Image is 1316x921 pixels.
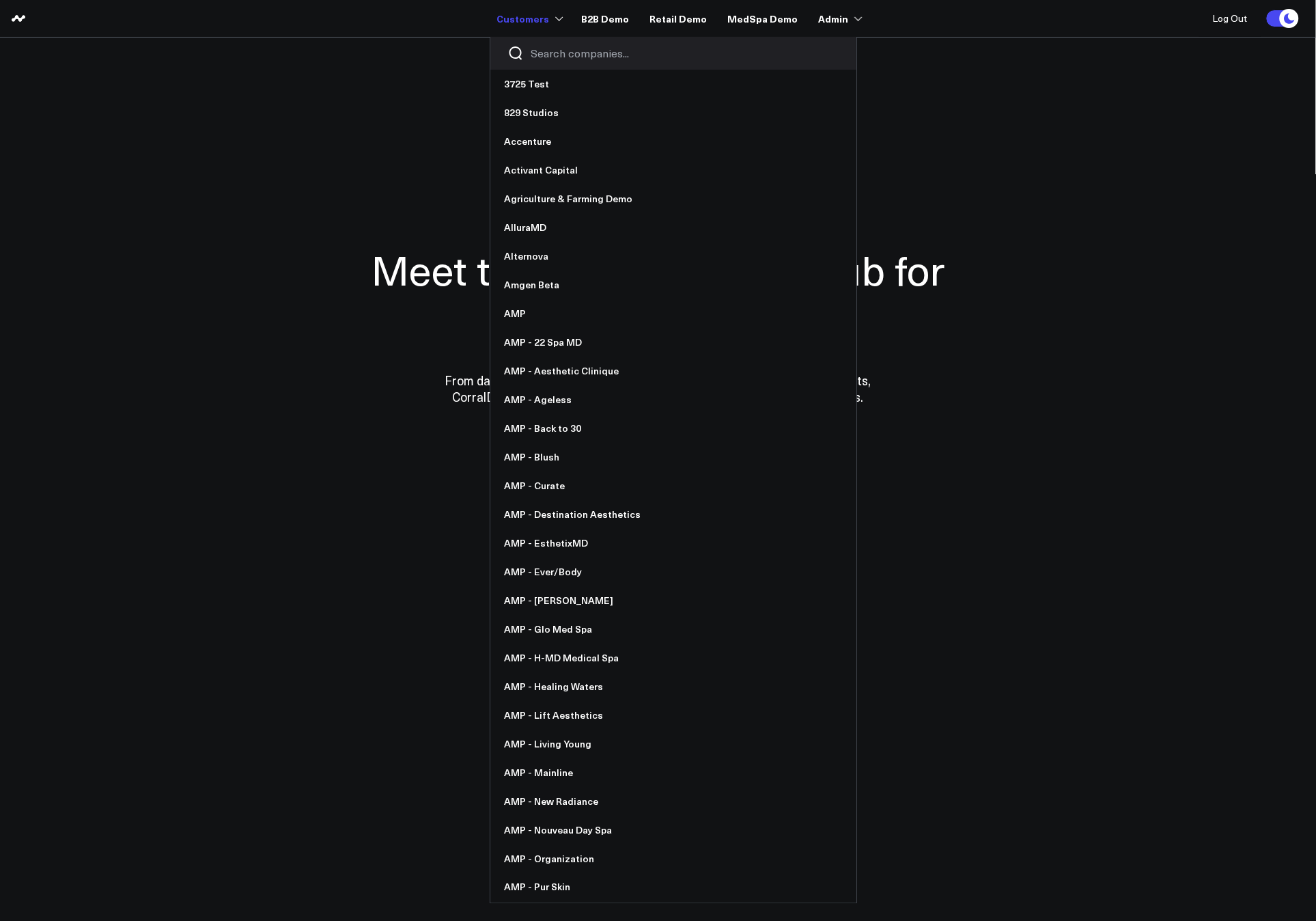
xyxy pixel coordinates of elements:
[496,6,561,31] a: Customers
[490,385,856,414] a: AMP - Ageless
[490,357,856,385] a: AMP - Aesthetic Clinique
[490,443,856,471] a: AMP - Blush
[490,184,856,213] a: Agriculture & Farming Demo
[490,644,856,672] a: AMP - H-MD Medical Spa
[490,758,856,787] a: AMP - Mainline
[490,844,856,873] a: AMP - Organization
[727,6,798,31] a: MedSpa Demo
[490,529,856,558] a: AMP - EsthetixMD
[490,156,856,184] a: Activant Capital
[490,471,856,500] a: AMP - Curate
[490,299,856,328] a: AMP
[818,6,860,31] a: Admin
[490,558,856,586] a: AMP - Ever/Body
[490,414,856,443] a: AMP - Back to 30
[531,46,839,61] input: Search companies input
[581,6,629,31] a: B2B Demo
[490,328,856,357] a: AMP - 22 Spa MD
[490,500,856,529] a: AMP - Destination Aesthetics
[490,672,856,701] a: AMP - Healing Waters
[490,787,856,816] a: AMP - New Radiance
[490,70,856,98] a: 3725 Test
[490,873,856,902] a: AMP - Pur Skin
[490,816,856,844] a: AMP - Nouveau Day Spa
[490,127,856,156] a: Accenture
[490,730,856,758] a: AMP - Living Young
[490,242,856,271] a: Alternova
[490,98,856,127] a: 829 Studios
[490,586,856,615] a: AMP - [PERSON_NAME]
[507,45,524,61] button: Search companies button
[416,372,901,405] p: From data cleansing and integration to personalized dashboards and insights, CorralData automates...
[490,615,856,644] a: AMP - Glo Med Spa
[490,213,856,242] a: AlluraMD
[324,244,993,345] h1: Meet the all-in-one data hub for ambitious teams
[490,701,856,730] a: AMP - Lift Aesthetics
[649,6,707,31] a: Retail Demo
[490,271,856,299] a: Amgen Beta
